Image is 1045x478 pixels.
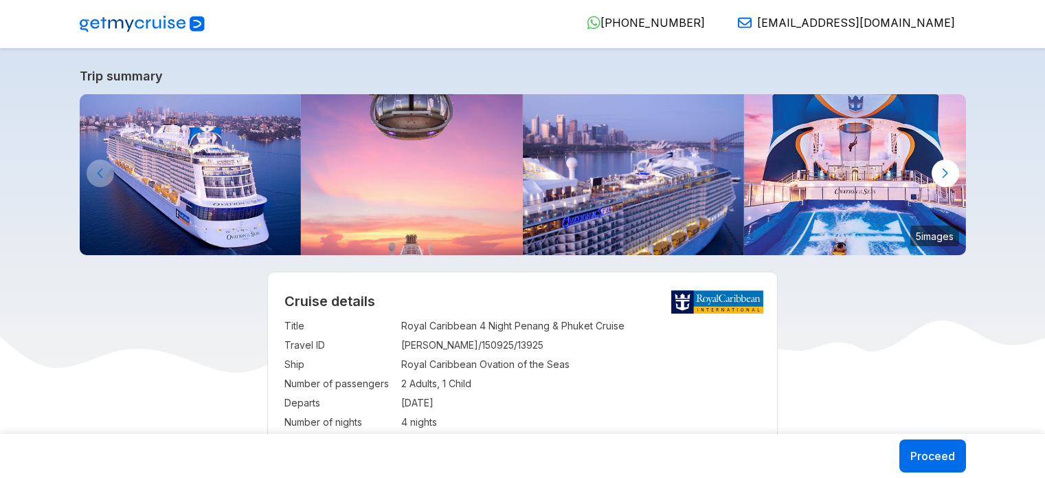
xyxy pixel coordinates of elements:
td: [PERSON_NAME]/150925/13925 [401,336,761,355]
td: Royal Caribbean Ovation of the Seas [401,355,761,374]
img: WhatsApp [587,16,600,30]
td: Number of passengers [284,374,394,393]
td: 2 Adults, 1 Child [401,374,761,393]
span: [PHONE_NUMBER] [600,16,705,30]
small: 5 images [910,226,959,246]
td: : [394,413,401,432]
td: : [394,393,401,413]
span: [EMAIL_ADDRESS][DOMAIN_NAME] [757,16,955,30]
td: 4 nights [401,413,761,432]
td: : [394,432,401,451]
td: Ship [284,355,394,374]
img: ovation-of-the-seas-departing-from-sydney.jpg [523,94,745,255]
td: : [394,355,401,374]
td: : [394,374,401,393]
td: Royal Caribbean 4 Night Penang & Phuket Cruise [401,316,761,336]
a: [EMAIL_ADDRESS][DOMAIN_NAME] [727,16,955,30]
button: Proceed [899,439,966,472]
a: Trip summary [80,69,966,83]
td: Number of nights [284,413,394,432]
td: Travel ID [284,336,394,355]
img: ovation-of-the-seas-flowrider-sunset.jpg [744,94,966,255]
td: SIN [401,432,761,451]
td: : [394,336,401,355]
td: [DATE] [401,393,761,413]
td: Departs [284,393,394,413]
img: north-star-sunset-ovation-of-the-seas.jpg [301,94,523,255]
td: Departure Port [284,432,394,451]
img: Email [738,16,752,30]
td: Title [284,316,394,336]
img: ovation-exterior-back-aerial-sunset-port-ship.jpg [80,94,302,255]
a: [PHONE_NUMBER] [576,16,705,30]
h2: Cruise details [284,293,761,309]
td: : [394,316,401,336]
